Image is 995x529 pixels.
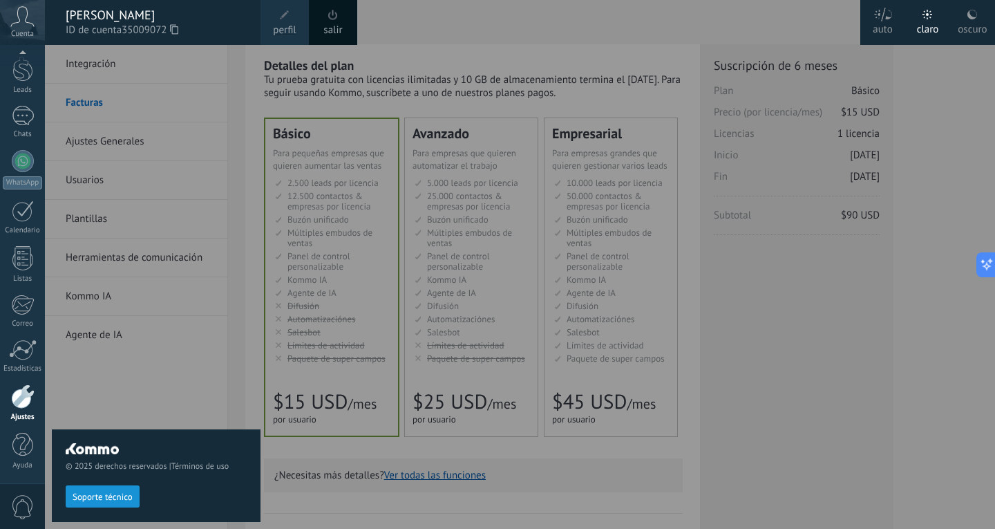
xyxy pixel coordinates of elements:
a: salir [323,23,342,38]
span: © 2025 derechos reservados | [66,461,247,472]
div: oscuro [958,9,987,45]
span: perfil [273,23,296,38]
span: Soporte técnico [73,492,133,502]
div: claro [917,9,939,45]
div: Calendario [3,226,43,235]
div: Ayuda [3,461,43,470]
div: [PERSON_NAME] [66,8,247,23]
div: Chats [3,130,43,139]
div: Correo [3,319,43,328]
div: Ajustes [3,413,43,422]
span: Cuenta [11,30,34,39]
div: Listas [3,275,43,284]
a: Soporte técnico [66,491,140,501]
div: auto [873,9,893,45]
button: Soporte técnico [66,485,140,508]
div: Estadísticas [3,364,43,373]
span: ID de cuenta [66,23,247,38]
div: Leads [3,86,43,95]
a: Términos de uso [171,461,229,472]
span: 35009072 [122,23,178,38]
div: WhatsApp [3,176,42,189]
